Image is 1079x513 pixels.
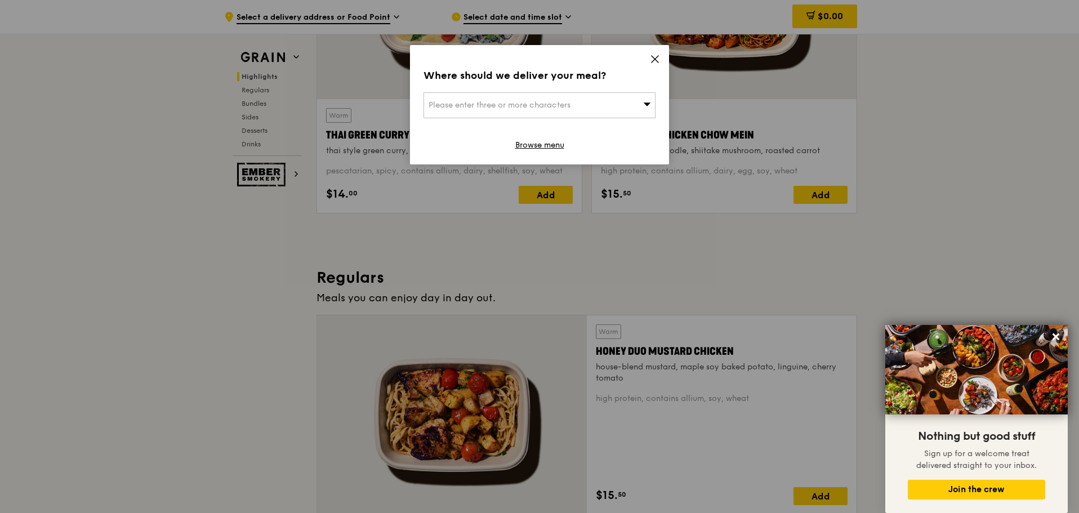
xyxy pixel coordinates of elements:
button: Close [1047,328,1065,346]
span: Nothing but good stuff [918,430,1035,443]
div: Where should we deliver your meal? [423,68,656,83]
button: Join the crew [908,480,1045,499]
a: Browse menu [515,140,564,151]
span: Sign up for a welcome treat delivered straight to your inbox. [916,449,1037,470]
img: DSC07876-Edit02-Large.jpeg [885,325,1068,414]
span: Please enter three or more characters [429,100,570,110]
